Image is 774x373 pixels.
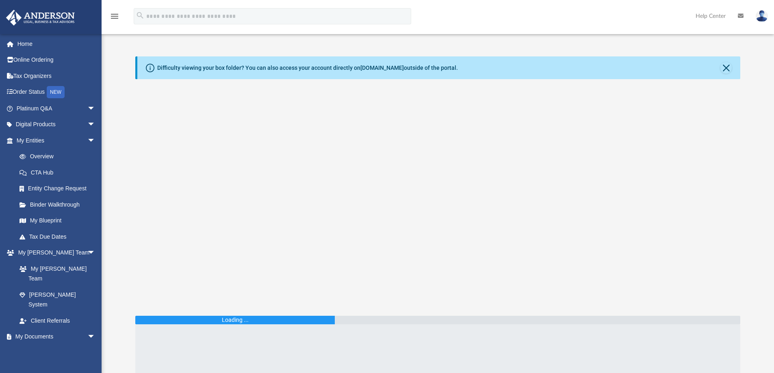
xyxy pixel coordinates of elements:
[11,345,100,361] a: Box
[360,65,404,71] a: [DOMAIN_NAME]
[6,132,108,149] a: My Entitiesarrow_drop_down
[87,100,104,117] span: arrow_drop_down
[11,181,108,197] a: Entity Change Request
[87,116,104,133] span: arrow_drop_down
[11,149,108,165] a: Overview
[222,316,249,324] div: Loading ...
[6,84,108,101] a: Order StatusNEW
[6,116,108,133] a: Digital Productsarrow_drop_down
[6,68,108,84] a: Tax Organizers
[11,313,104,329] a: Client Referrals
[720,62,732,73] button: Close
[4,10,77,26] img: Anderson Advisors Platinum Portal
[157,64,458,72] div: Difficulty viewing your box folder? You can also access your account directly on outside of the p...
[11,196,108,213] a: Binder Walkthrough
[87,329,104,345] span: arrow_drop_down
[11,164,108,181] a: CTA Hub
[6,329,104,345] a: My Documentsarrow_drop_down
[47,86,65,98] div: NEW
[6,52,108,68] a: Online Ordering
[87,132,104,149] span: arrow_drop_down
[87,245,104,261] span: arrow_drop_down
[6,245,104,261] a: My [PERSON_NAME] Teamarrow_drop_down
[110,11,119,21] i: menu
[11,287,104,313] a: [PERSON_NAME] System
[11,261,100,287] a: My [PERSON_NAME] Team
[756,10,768,22] img: User Pic
[11,229,108,245] a: Tax Due Dates
[110,15,119,21] a: menu
[6,36,108,52] a: Home
[11,213,104,229] a: My Blueprint
[6,100,108,116] a: Platinum Q&Aarrow_drop_down
[136,11,145,20] i: search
